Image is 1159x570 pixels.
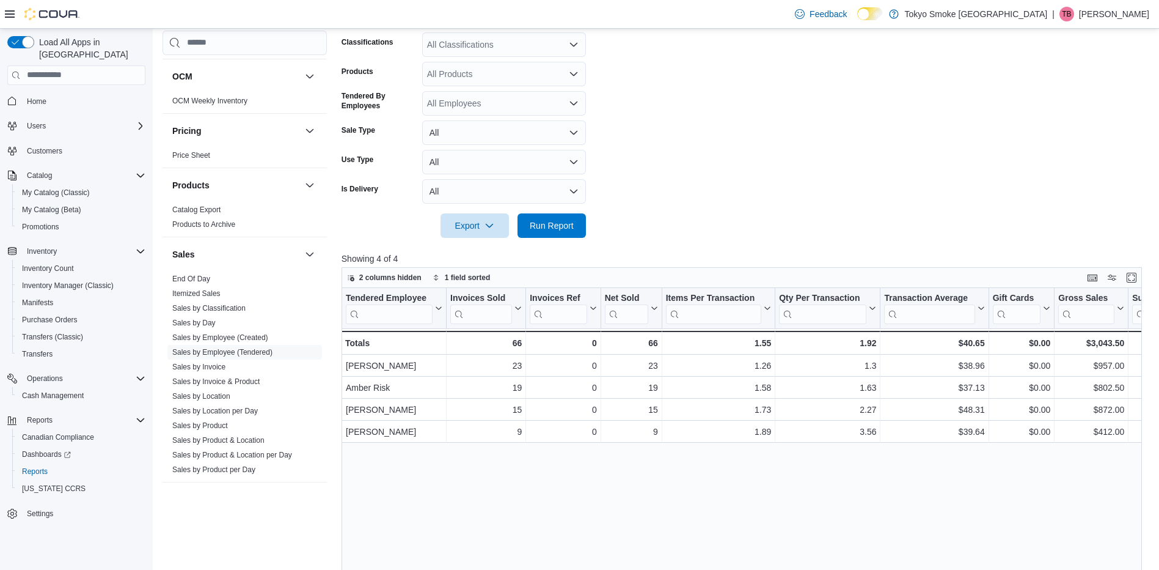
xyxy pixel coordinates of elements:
[530,292,596,324] button: Invoices Ref
[12,201,150,218] button: My Catalog (Beta)
[530,380,596,395] div: 0
[665,292,761,304] div: Items Per Transaction
[666,380,772,395] div: 1.58
[12,429,150,446] button: Canadian Compliance
[172,347,272,357] span: Sales by Employee (Tendered)
[2,243,150,260] button: Inventory
[2,167,150,184] button: Catalog
[24,8,79,20] img: Cova
[302,178,317,193] button: Products
[12,328,150,346] button: Transfers (Classic)
[359,273,422,283] span: 2 columns hidden
[172,248,300,261] button: Sales
[12,184,150,201] button: My Catalog (Classic)
[604,336,657,350] div: 66
[422,120,586,145] button: All
[450,358,522,373] div: 23
[779,292,876,324] button: Qty Per Transaction
[530,292,587,304] div: Invoices Ref
[163,272,327,482] div: Sales
[172,179,300,191] button: Products
[17,430,99,445] a: Canadian Compliance
[172,451,292,459] a: Sales by Product & Location per Day
[17,447,76,462] a: Dashboards
[810,8,847,20] span: Feedback
[857,7,883,20] input: Dark Mode
[17,313,145,327] span: Purchase Orders
[17,481,145,496] span: Washington CCRS
[172,450,292,460] span: Sales by Product & Location per Day
[172,406,258,416] span: Sales by Location per Day
[779,358,876,373] div: 1.3
[450,380,522,395] div: 19
[27,121,46,131] span: Users
[172,275,210,283] a: End Of Day
[530,220,574,232] span: Run Report
[422,179,586,204] button: All
[22,168,57,183] button: Catalog
[346,292,433,304] div: Tendered Employee
[17,481,90,496] a: [US_STATE] CCRS
[17,464,53,479] a: Reports
[12,311,150,328] button: Purchase Orders
[605,424,658,439] div: 9
[172,407,258,415] a: Sales by Location per Day
[1124,270,1139,285] button: Enter fullscreen
[172,436,265,445] a: Sales by Product & Location
[302,124,317,138] button: Pricing
[22,94,51,109] a: Home
[172,220,235,229] a: Products to Archive
[448,213,502,238] span: Export
[27,509,53,519] span: Settings
[22,413,57,427] button: Reports
[1085,270,1100,285] button: Keyboard shortcuts
[604,292,648,304] div: Net Sold
[569,69,579,79] button: Open list of options
[172,318,216,328] span: Sales by Day
[22,371,145,386] span: Operations
[346,424,442,439] div: [PERSON_NAME]
[428,270,495,285] button: 1 field sorted
[450,292,512,324] div: Invoices Sold
[172,435,265,445] span: Sales by Product & Location
[992,380,1050,395] div: $0.00
[172,333,268,342] a: Sales by Employee (Created)
[1058,292,1124,324] button: Gross Sales
[17,202,145,217] span: My Catalog (Beta)
[346,402,442,417] div: [PERSON_NAME]
[172,421,228,431] span: Sales by Product
[445,273,491,283] span: 1 field sorted
[22,506,145,521] span: Settings
[22,467,48,476] span: Reports
[172,150,210,160] span: Price Sheet
[2,92,150,110] button: Home
[666,358,772,373] div: 1.26
[530,358,596,373] div: 0
[1052,7,1055,21] p: |
[1079,7,1149,21] p: [PERSON_NAME]
[1062,7,1071,21] span: TB
[172,274,210,284] span: End Of Day
[450,424,522,439] div: 9
[2,117,150,135] button: Users
[1058,380,1124,395] div: $802.50
[2,142,150,160] button: Customers
[172,392,230,401] a: Sales by Location
[992,292,1040,324] div: Gift Card Sales
[34,36,145,61] span: Load All Apps in [GEOGRAPHIC_DATA]
[172,248,195,261] h3: Sales
[17,220,145,234] span: Promotions
[7,87,145,555] nav: Complex example
[27,97,46,106] span: Home
[172,362,225,372] span: Sales by Invoice
[779,402,876,417] div: 2.27
[345,336,442,350] div: Totals
[172,391,230,401] span: Sales by Location
[569,98,579,108] button: Open list of options
[12,346,150,363] button: Transfers
[530,292,587,324] div: Invoices Ref
[22,391,84,401] span: Cash Management
[2,412,150,429] button: Reports
[17,388,89,403] a: Cash Management
[172,179,210,191] h3: Products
